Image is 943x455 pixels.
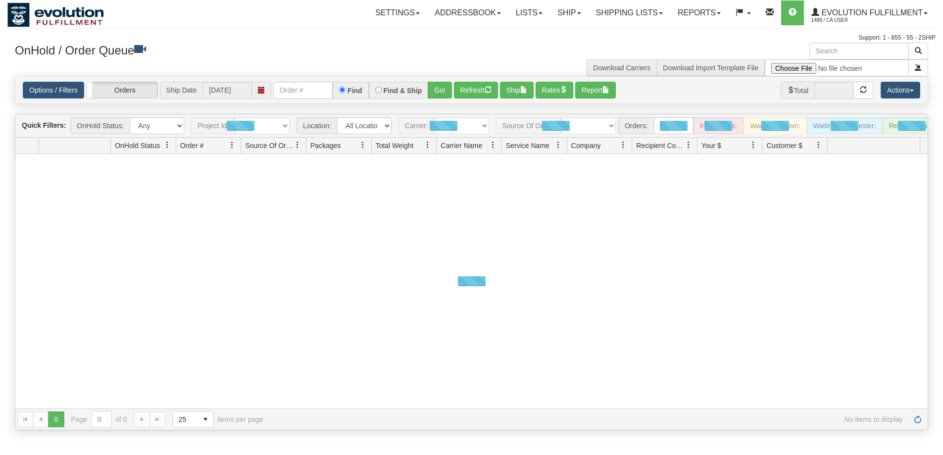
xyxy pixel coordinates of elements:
[615,137,632,153] a: Company filter column settings
[908,43,928,59] button: Search
[347,87,362,94] label: Find
[550,0,588,25] a: Ship
[636,141,685,151] span: Recipient Country
[781,82,815,99] span: Total
[273,82,333,99] input: Order #
[670,0,728,25] a: Reports
[48,411,64,427] span: Page 0
[198,411,213,427] span: select
[506,141,549,151] span: Service Name
[180,141,203,151] span: Order #
[920,177,942,278] iframe: chat widget
[663,64,758,72] a: Download Import Template File
[277,415,903,423] span: No items to display
[550,137,567,153] a: Service Name filter column settings
[7,34,936,42] div: Support: 1 - 855 - 55 - 2SHIP
[245,141,294,151] span: Source Of Order
[7,2,104,27] img: logo1488.jpg
[618,117,654,134] span: Orders:
[881,82,920,99] button: Actions
[536,82,574,99] button: Rates
[419,137,436,153] a: Total Weight filter column settings
[508,0,550,25] a: Lists
[224,137,241,153] a: Order # filter column settings
[654,117,694,134] div: New:
[766,141,802,151] span: Customer $
[811,15,886,25] span: 1488 / CA User
[289,137,306,153] a: Source Of Order filter column settings
[883,117,941,134] div: Ready to Ship:
[427,0,508,25] a: Addressbook
[384,87,422,94] label: Find & Ship
[680,137,697,153] a: Recipient Country filter column settings
[745,137,762,153] a: Your $ filter column settings
[500,82,534,99] button: Ship
[694,117,744,134] div: In Progress:
[87,82,157,98] label: Orders
[310,141,341,151] span: Packages
[160,82,202,99] span: Ship Date
[804,0,935,25] a: Evolution Fulfillment 1488 / CA User
[368,0,427,25] a: Settings
[807,117,883,134] div: Waiting - Requester:
[593,64,650,72] a: Download Carriers
[571,141,601,151] span: Company
[428,82,452,99] button: Go!
[819,8,923,17] span: Evolution Fulfillment
[485,137,501,153] a: Carrier Name filter column settings
[159,137,176,153] a: OnHold Status filter column settings
[22,120,66,130] label: Quick Filters:
[172,411,214,428] span: Page sizes drop down
[23,82,84,99] a: Options / Filters
[701,141,721,151] span: Your $
[441,141,482,151] span: Carrier Name
[15,114,928,138] div: grid toolbar
[810,137,827,153] a: Customer $ filter column settings
[575,82,616,99] button: Report
[71,411,127,428] span: Page of 0
[70,117,130,134] span: OnHold Status:
[376,141,414,151] span: Total Weight
[15,43,464,57] h3: OnHold / Order Queue
[115,141,160,151] span: OnHold Status
[589,0,670,25] a: Shipping lists
[354,137,371,153] a: Packages filter column settings
[297,117,337,134] span: Location:
[809,43,909,59] input: Search
[179,414,192,424] span: 25
[910,411,926,427] a: Refresh
[454,82,498,99] button: Refresh
[744,117,806,134] div: Waiting - Admin:
[765,59,909,76] input: Import
[172,411,263,428] span: items per page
